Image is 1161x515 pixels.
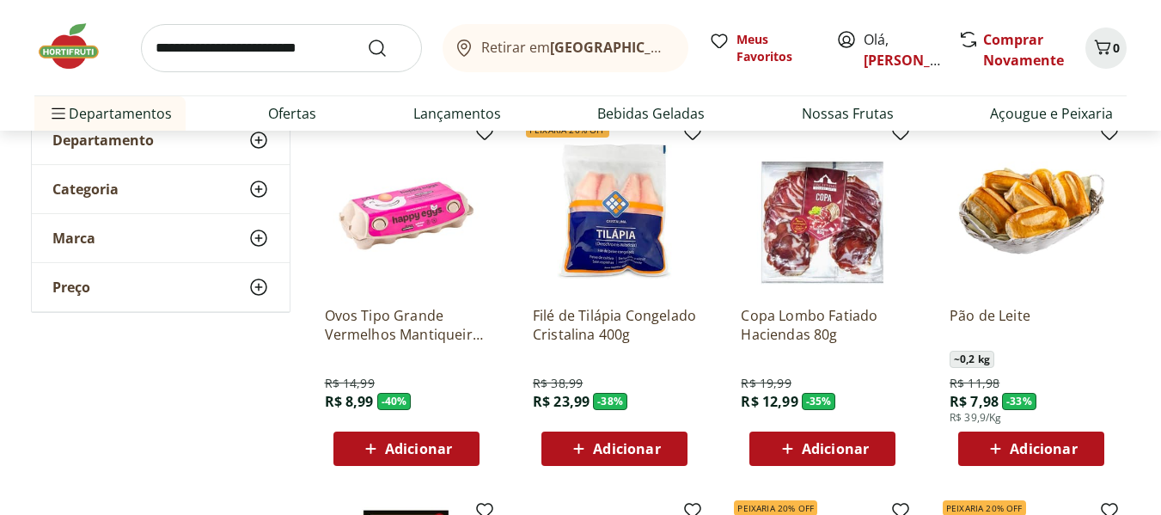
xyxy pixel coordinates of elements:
[550,38,840,57] b: [GEOGRAPHIC_DATA]/[GEOGRAPHIC_DATA]
[1113,40,1120,56] span: 0
[32,116,290,164] button: Departamento
[950,351,994,368] span: ~ 0,2 kg
[741,392,797,411] span: R$ 12,99
[593,442,660,456] span: Adicionar
[990,103,1113,124] a: Açougue e Peixaria
[533,392,590,411] span: R$ 23,99
[52,230,95,247] span: Marca
[52,279,90,296] span: Preço
[325,129,488,292] img: Ovos Tipo Grande Vermelhos Mantiqueira Happy Eggs 10 Unidades
[533,375,583,392] span: R$ 38,99
[802,103,894,124] a: Nossas Frutas
[377,393,412,410] span: - 40 %
[741,306,904,344] a: Copa Lombo Fatiado Haciendas 80g
[443,24,688,72] button: Retirar em[GEOGRAPHIC_DATA]/[GEOGRAPHIC_DATA]
[741,129,904,292] img: Copa Lombo Fatiado Haciendas 80g
[950,411,1002,425] span: R$ 39,9/Kg
[32,214,290,262] button: Marca
[141,24,422,72] input: search
[864,51,975,70] a: [PERSON_NAME]
[741,375,791,392] span: R$ 19,99
[950,306,1113,344] a: Pão de Leite
[597,103,705,124] a: Bebidas Geladas
[385,442,452,456] span: Adicionar
[333,432,480,466] button: Adicionar
[325,375,375,392] span: R$ 14,99
[541,432,687,466] button: Adicionar
[32,263,290,311] button: Preço
[1085,28,1127,69] button: Carrinho
[32,165,290,213] button: Categoria
[52,132,154,149] span: Departamento
[325,392,374,411] span: R$ 8,99
[736,31,816,65] span: Meus Favoritos
[481,40,671,55] span: Retirar em
[1002,393,1036,410] span: - 33 %
[950,129,1113,292] img: Pão de Leite
[413,103,501,124] a: Lançamentos
[983,30,1064,70] a: Comprar Novamente
[802,393,836,410] span: - 35 %
[950,392,999,411] span: R$ 7,98
[48,93,172,134] span: Departamentos
[958,432,1104,466] button: Adicionar
[950,375,999,392] span: R$ 11,98
[533,306,696,344] a: Filé de Tilápia Congelado Cristalina 400g
[802,442,869,456] span: Adicionar
[34,21,120,72] img: Hortifruti
[268,103,316,124] a: Ofertas
[709,31,816,65] a: Meus Favoritos
[1010,442,1077,456] span: Adicionar
[48,93,69,134] button: Menu
[52,181,119,198] span: Categoria
[325,306,488,344] a: Ovos Tipo Grande Vermelhos Mantiqueira Happy Eggs 10 Unidades
[749,432,895,466] button: Adicionar
[593,393,627,410] span: - 38 %
[864,29,940,71] span: Olá,
[533,129,696,292] img: Filé de Tilápia Congelado Cristalina 400g
[367,38,408,58] button: Submit Search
